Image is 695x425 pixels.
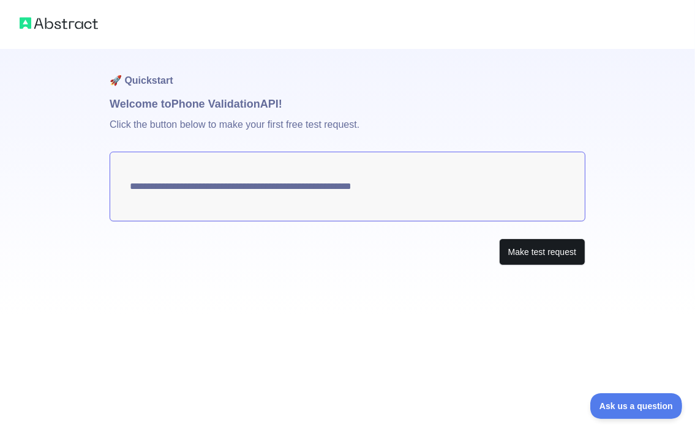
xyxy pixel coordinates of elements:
[110,49,585,95] h1: 🚀 Quickstart
[499,238,585,266] button: Make test request
[110,113,585,152] p: Click the button below to make your first free test request.
[110,95,585,113] h1: Welcome to Phone Validation API!
[20,15,98,32] img: Abstract logo
[590,393,683,419] iframe: Toggle Customer Support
